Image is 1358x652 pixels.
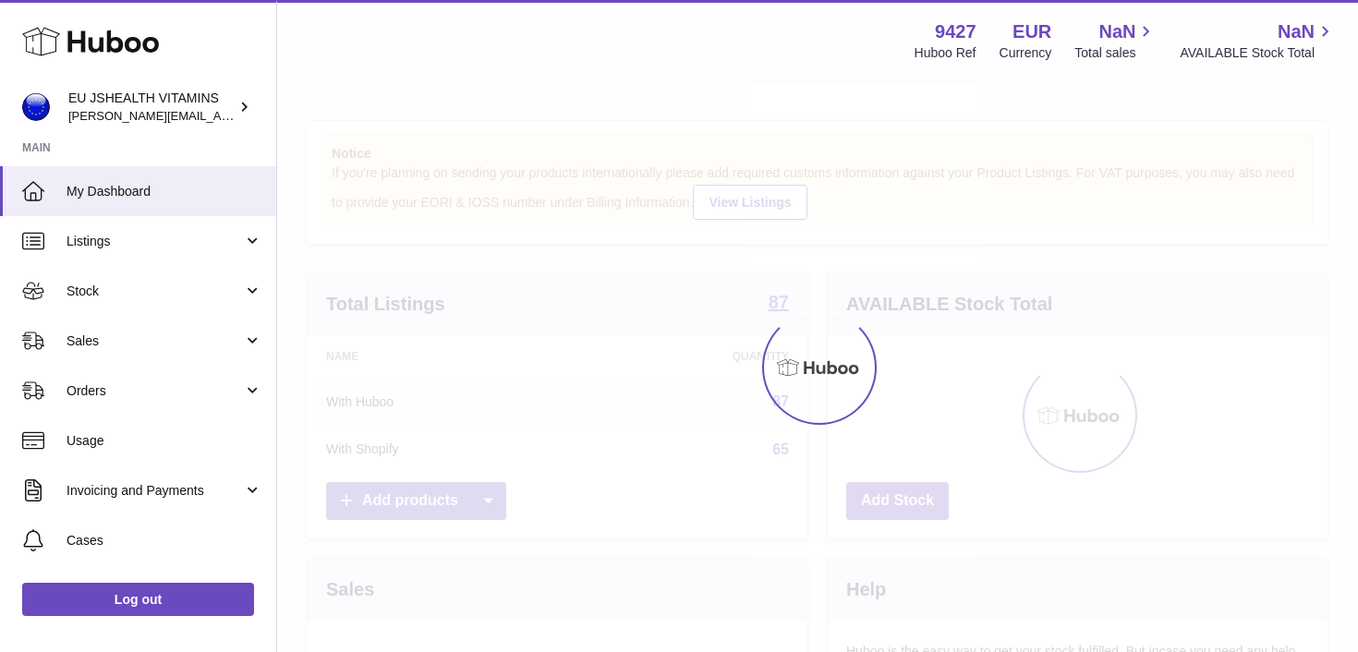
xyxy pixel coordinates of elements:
a: NaN AVAILABLE Stock Total [1180,19,1336,62]
div: Huboo Ref [915,44,976,62]
span: Usage [67,432,262,450]
a: Log out [22,583,254,616]
span: Cases [67,532,262,549]
span: Listings [67,233,243,250]
img: laura@jessicasepel.com [22,93,50,121]
span: AVAILABLE Stock Total [1180,44,1336,62]
a: NaN Total sales [1074,19,1157,62]
span: Invoicing and Payments [67,482,243,500]
span: NaN [1278,19,1315,44]
span: Orders [67,382,243,400]
span: NaN [1098,19,1135,44]
strong: EUR [1012,19,1051,44]
div: EU JSHEALTH VITAMINS [68,90,235,125]
strong: 9427 [935,19,976,44]
span: Total sales [1074,44,1157,62]
span: Stock [67,283,243,300]
div: Currency [1000,44,1052,62]
span: [PERSON_NAME][EMAIL_ADDRESS][DOMAIN_NAME] [68,108,370,123]
span: My Dashboard [67,183,262,200]
span: Sales [67,332,243,350]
